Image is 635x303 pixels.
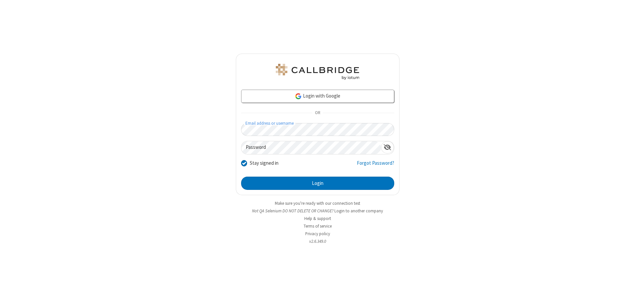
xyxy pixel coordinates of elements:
a: Privacy policy [305,231,330,237]
li: Not QA Selenium DO NOT DELETE OR CHANGE? [236,208,400,214]
div: Show password [381,141,394,153]
a: Help & support [304,216,331,221]
a: Make sure you're ready with our connection test [275,200,360,206]
li: v2.6.349.0 [236,238,400,244]
button: Login [241,177,394,190]
img: QA Selenium DO NOT DELETE OR CHANGE [275,64,360,80]
button: Login to another company [334,208,383,214]
a: Login with Google [241,90,394,103]
a: Forgot Password? [357,159,394,172]
input: Password [241,141,381,154]
input: Email address or username [241,123,394,136]
span: OR [312,108,323,118]
label: Stay signed in [250,159,278,167]
a: Terms of service [304,223,332,229]
img: google-icon.png [295,93,302,100]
